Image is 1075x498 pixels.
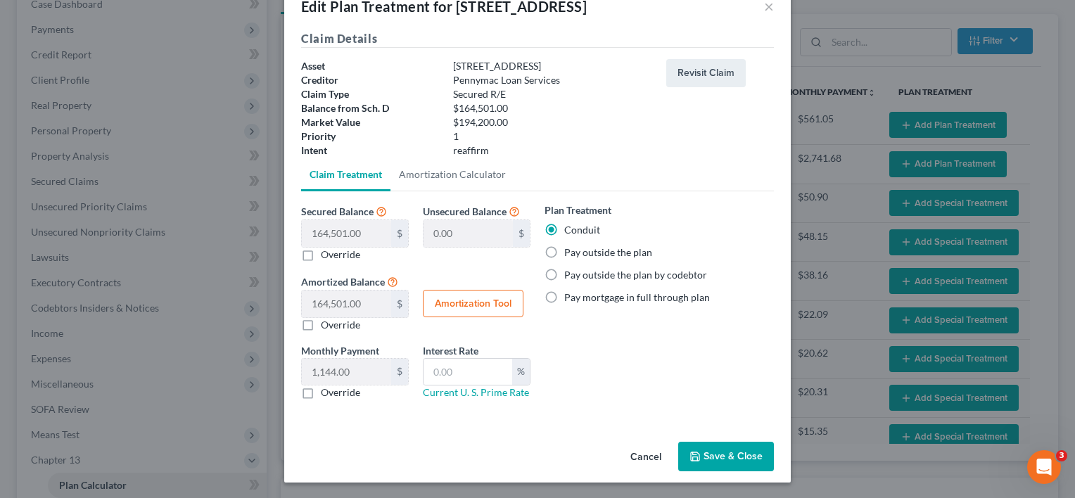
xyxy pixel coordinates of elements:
a: Claim Treatment [301,158,390,191]
label: Conduit [564,223,600,237]
label: Monthly Payment [301,343,379,358]
div: Claim Type [294,87,446,101]
div: 1 [446,129,659,143]
input: 0.00 [424,220,513,247]
input: 0.00 [302,220,391,247]
label: Override [321,318,360,332]
div: Priority [294,129,446,143]
button: Save & Close [678,442,774,471]
span: Unsecured Balance [423,205,507,217]
div: Pennymac Loan Services [446,73,659,87]
label: Pay outside the plan [564,245,652,260]
div: Creditor [294,73,446,87]
div: Asset [294,59,446,73]
div: $194,200.00 [446,115,659,129]
input: 0.00 [424,359,512,385]
label: Pay outside the plan by codebtor [564,268,707,282]
div: $ [391,220,408,247]
button: Revisit Claim [666,59,746,87]
div: Secured R/E [446,87,659,101]
div: Balance from Sch. D [294,101,446,115]
a: Current U. S. Prime Rate [423,386,529,398]
h5: Claim Details [301,30,774,48]
div: $ [513,220,530,247]
div: Intent [294,143,446,158]
a: Amortization Calculator [390,158,514,191]
label: Plan Treatment [545,203,611,217]
div: Market Value [294,115,446,129]
button: Cancel [619,443,673,471]
div: $ [391,290,408,317]
input: 0.00 [302,359,391,385]
iframe: Intercom live chat [1027,450,1061,484]
span: Secured Balance [301,205,374,217]
label: Override [321,248,360,262]
span: 3 [1056,450,1067,461]
div: reaffirm [446,143,659,158]
button: Amortization Tool [423,290,523,318]
div: [STREET_ADDRESS] [446,59,659,73]
label: Interest Rate [423,343,478,358]
div: $164,501.00 [446,101,659,115]
div: % [512,359,530,385]
div: $ [391,359,408,385]
label: Override [321,385,360,400]
label: Pay mortgage in full through plan [564,290,710,305]
input: 0.00 [302,290,391,317]
span: Amortized Balance [301,276,385,288]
